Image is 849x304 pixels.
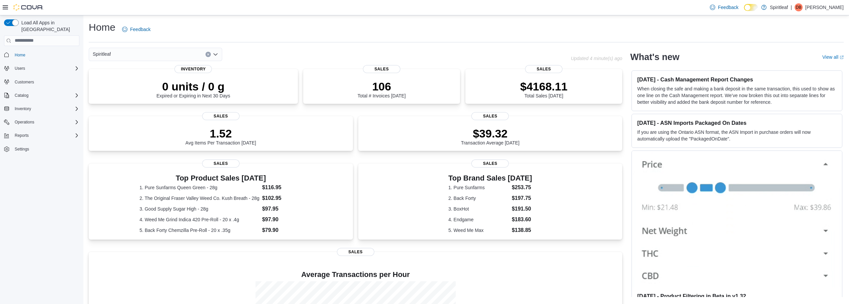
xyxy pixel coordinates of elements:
[1,104,82,113] button: Inventory
[822,54,844,60] a: View allExternal link
[525,65,562,73] span: Sales
[202,112,240,120] span: Sales
[512,205,532,213] dd: $191.50
[448,227,509,234] dt: 5. Weed Me Max
[12,51,79,59] span: Home
[461,127,520,140] p: $39.32
[1,64,82,73] button: Users
[12,64,28,72] button: Users
[448,184,509,191] dt: 1. Pure Sunfarms
[637,85,837,105] p: When closing the safe and making a bank deposit in the same transaction, this used to show as one...
[15,133,29,138] span: Reports
[12,64,79,72] span: Users
[637,293,837,299] h3: [DATE] - Product Filtering in Beta in v1.32
[12,118,37,126] button: Operations
[139,216,260,223] dt: 4. Weed Me Grind Indica 420 Pre-Roll - 20 x .4g
[363,65,400,73] span: Sales
[448,216,509,223] dt: 4. Endgame
[358,80,406,93] p: 106
[512,184,532,192] dd: $253.75
[12,91,79,99] span: Catalog
[156,80,230,93] p: 0 units / 0 g
[15,79,34,85] span: Customers
[337,248,374,256] span: Sales
[262,194,302,202] dd: $102.95
[461,127,520,145] div: Transaction Average [DATE]
[262,184,302,192] dd: $116.95
[520,80,567,93] p: $4168.11
[805,3,844,11] p: [PERSON_NAME]
[1,77,82,87] button: Customers
[12,105,79,113] span: Inventory
[12,105,34,113] button: Inventory
[15,146,29,152] span: Settings
[448,195,509,202] dt: 2. Back Forty
[174,65,212,73] span: Inventory
[15,93,28,98] span: Catalog
[139,174,302,182] h3: Top Product Sales [DATE]
[796,3,802,11] span: DB
[89,21,115,34] h1: Home
[130,26,150,33] span: Feedback
[12,145,79,153] span: Settings
[205,52,211,57] button: Clear input
[770,3,788,11] p: Spiritleaf
[471,160,509,168] span: Sales
[185,127,256,140] p: 1.52
[358,80,406,98] div: Total # Invoices [DATE]
[12,51,28,59] a: Home
[15,52,25,58] span: Home
[1,144,82,154] button: Settings
[12,145,32,153] a: Settings
[94,271,617,279] h4: Average Transactions per Hour
[119,23,153,36] a: Feedback
[93,50,111,58] span: Spiritleaf
[262,226,302,234] dd: $79.90
[12,131,31,139] button: Reports
[448,206,509,212] dt: 3. BoxHot
[139,184,260,191] dt: 1. Pure Sunfarms Queen Green - 28g
[12,118,79,126] span: Operations
[213,52,218,57] button: Open list of options
[15,119,34,125] span: Operations
[4,47,79,172] nav: Complex example
[512,194,532,202] dd: $197.75
[637,119,837,126] h3: [DATE] - ASN Imports Packaged On Dates
[520,80,567,98] div: Total Sales [DATE]
[262,216,302,224] dd: $97.90
[840,55,844,59] svg: External link
[262,205,302,213] dd: $97.95
[1,50,82,60] button: Home
[15,66,25,71] span: Users
[12,131,79,139] span: Reports
[471,112,509,120] span: Sales
[630,52,679,62] h2: What's new
[448,174,532,182] h3: Top Brand Sales [DATE]
[139,227,260,234] dt: 5. Back Forty Chemzilla Pre-Roll - 20 x .35g
[791,3,792,11] p: |
[1,117,82,127] button: Operations
[744,4,758,11] input: Dark Mode
[718,4,738,11] span: Feedback
[512,216,532,224] dd: $183.60
[13,4,43,11] img: Cova
[185,127,256,145] div: Avg Items Per Transaction [DATE]
[571,56,622,61] p: Updated 4 minute(s) ago
[12,78,79,86] span: Customers
[512,226,532,234] dd: $138.85
[19,19,79,33] span: Load All Apps in [GEOGRAPHIC_DATA]
[202,160,240,168] span: Sales
[1,131,82,140] button: Reports
[12,91,31,99] button: Catalog
[637,129,837,142] p: If you are using the Ontario ASN format, the ASN Import in purchase orders will now automatically...
[15,106,31,111] span: Inventory
[637,76,837,83] h3: [DATE] - Cash Management Report Changes
[156,80,230,98] div: Expired or Expiring in Next 30 Days
[795,3,803,11] div: Delaney B
[707,1,741,14] a: Feedback
[12,78,37,86] a: Customers
[1,91,82,100] button: Catalog
[139,195,260,202] dt: 2. The Original Fraser Valley Weed Co. Kush Breath - 28g
[139,206,260,212] dt: 3. Good Supply Sugar High - 28g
